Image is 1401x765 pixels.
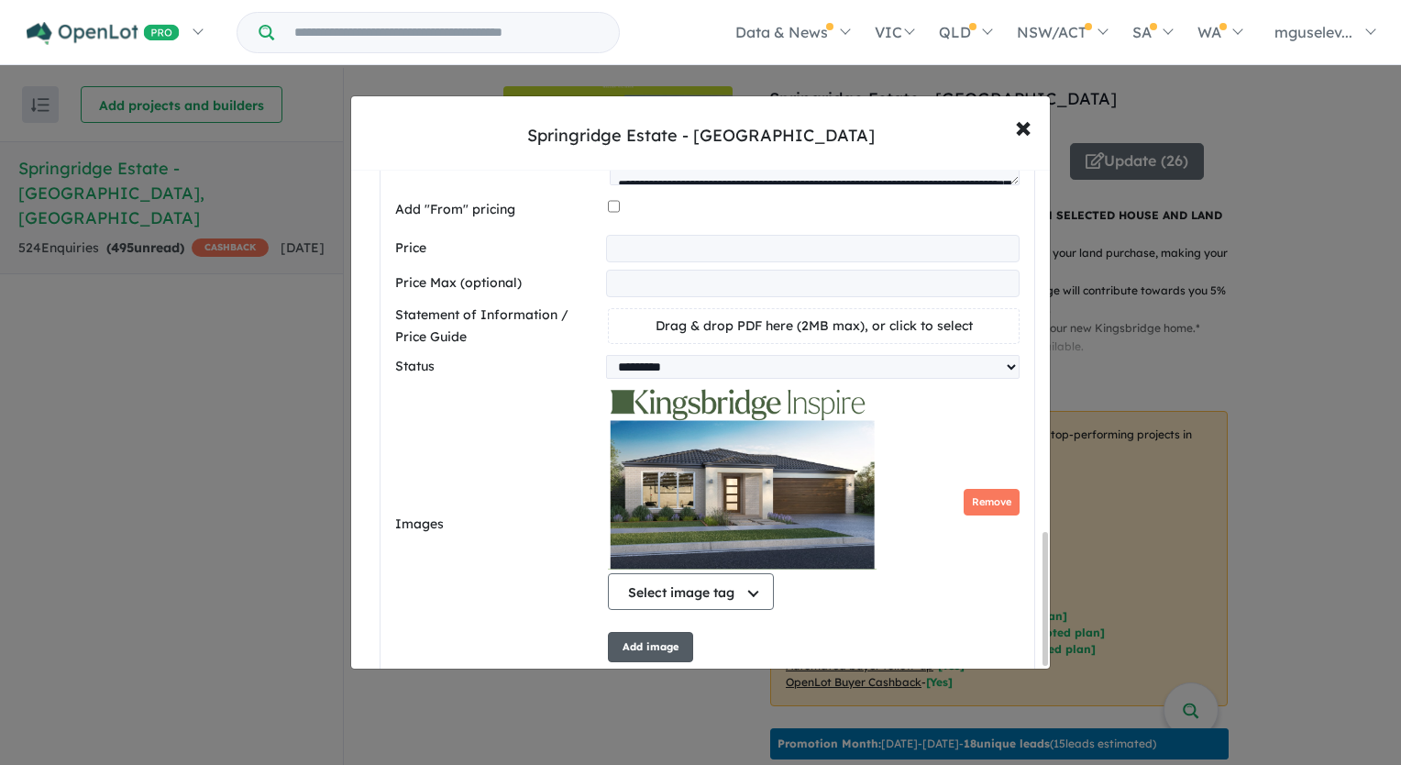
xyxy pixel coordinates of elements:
[278,13,615,52] input: Try estate name, suburb, builder or developer
[395,514,601,536] label: Images
[1274,23,1352,41] span: mguselev...
[395,305,601,349] label: Statement of Information / Price Guide
[395,272,599,294] label: Price Max (optional)
[608,386,877,570] img: D6f73aComa69AAAAAElFTkSuQmCC
[1015,106,1031,146] span: ×
[608,573,774,610] button: Select image tag
[608,632,693,662] button: Add image
[964,489,1020,516] button: Remove
[395,356,599,378] label: Status
[656,317,973,334] span: Drag & drop PDF here (2MB max), or click to select
[395,199,601,221] label: Add "From" pricing
[527,124,875,148] div: Springridge Estate - [GEOGRAPHIC_DATA]
[27,22,180,45] img: Openlot PRO Logo White
[395,238,599,260] label: Price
